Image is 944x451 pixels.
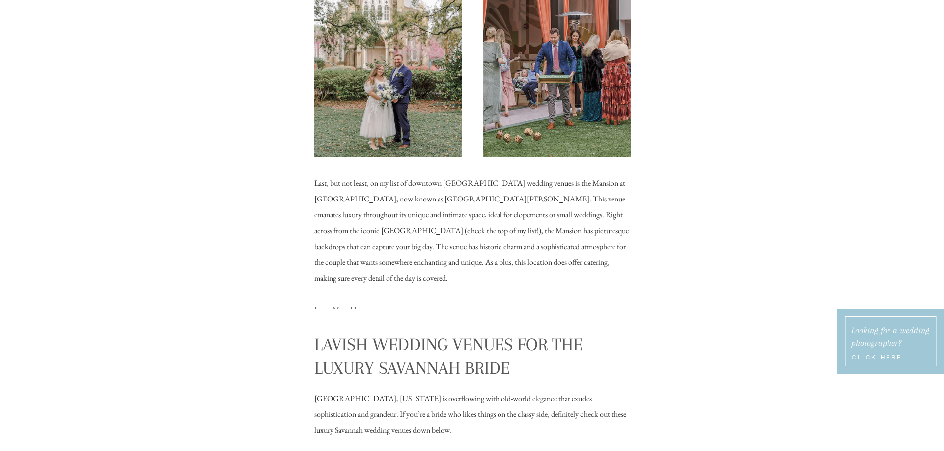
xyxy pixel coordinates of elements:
[314,304,365,315] a: Learn More Here
[851,324,931,349] a: Looking for a wedding photographer?
[852,353,934,365] a: Click Here
[314,332,631,378] h2: Lavish Wedding Venues for the Luxury Savannah Bride
[314,175,631,310] p: Last, but not least, on my list of downtown [GEOGRAPHIC_DATA] wedding venues is the Mansion at [G...
[314,391,631,436] p: [GEOGRAPHIC_DATA], [US_STATE] is overflowing with old-world elegance that exudes sophistication a...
